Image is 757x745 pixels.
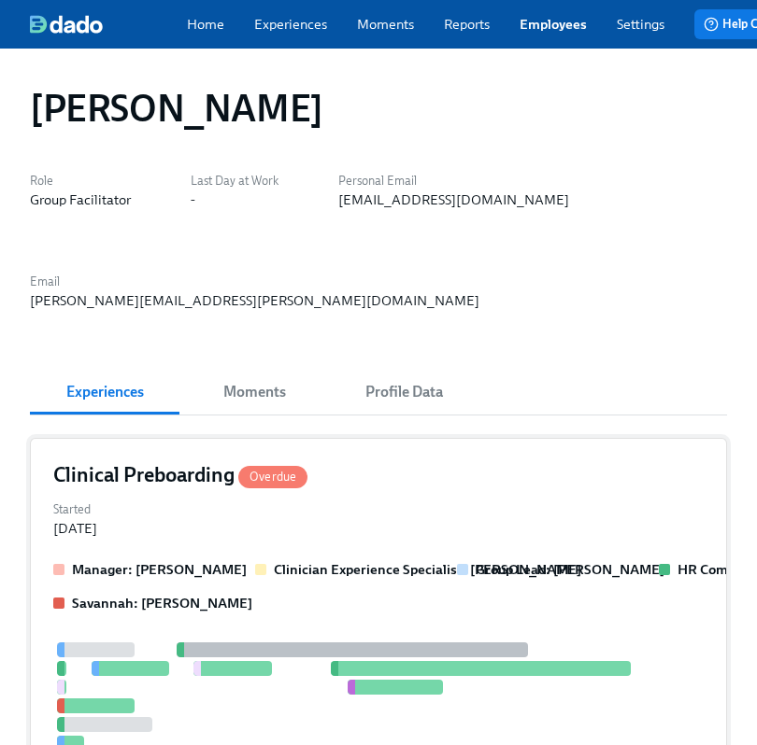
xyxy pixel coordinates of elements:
[191,172,279,190] label: Last Day at Work
[617,15,664,34] a: Settings
[191,190,195,209] div: -
[187,15,224,34] a: Home
[30,291,479,310] div: [PERSON_NAME][EMAIL_ADDRESS][PERSON_NAME][DOMAIN_NAME]
[254,15,327,34] a: Experiences
[53,519,97,538] div: [DATE]
[30,86,323,131] h1: [PERSON_NAME]
[338,190,569,209] div: [EMAIL_ADDRESS][DOMAIN_NAME]
[72,561,247,578] strong: Manager: [PERSON_NAME]
[191,379,318,405] span: Moments
[444,15,490,34] a: Reports
[53,461,307,489] h4: Clinical Preboarding
[41,379,168,405] span: Experiences
[30,172,131,190] label: Role
[30,15,103,34] img: dado
[520,15,587,34] a: Employees
[30,273,479,291] label: Email
[30,190,131,209] div: Group Facilitator
[338,172,569,190] label: Personal Email
[53,500,97,519] label: Started
[340,379,467,405] span: Profile Data
[274,561,581,578] strong: Clinician Experience Specialist: [PERSON_NAME]
[30,15,187,34] a: dado
[357,15,414,34] a: Moments
[238,470,307,484] span: Overdue
[72,595,252,611] strong: Savannah: [PERSON_NAME]
[476,561,664,578] strong: Group Lead: [PERSON_NAME]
